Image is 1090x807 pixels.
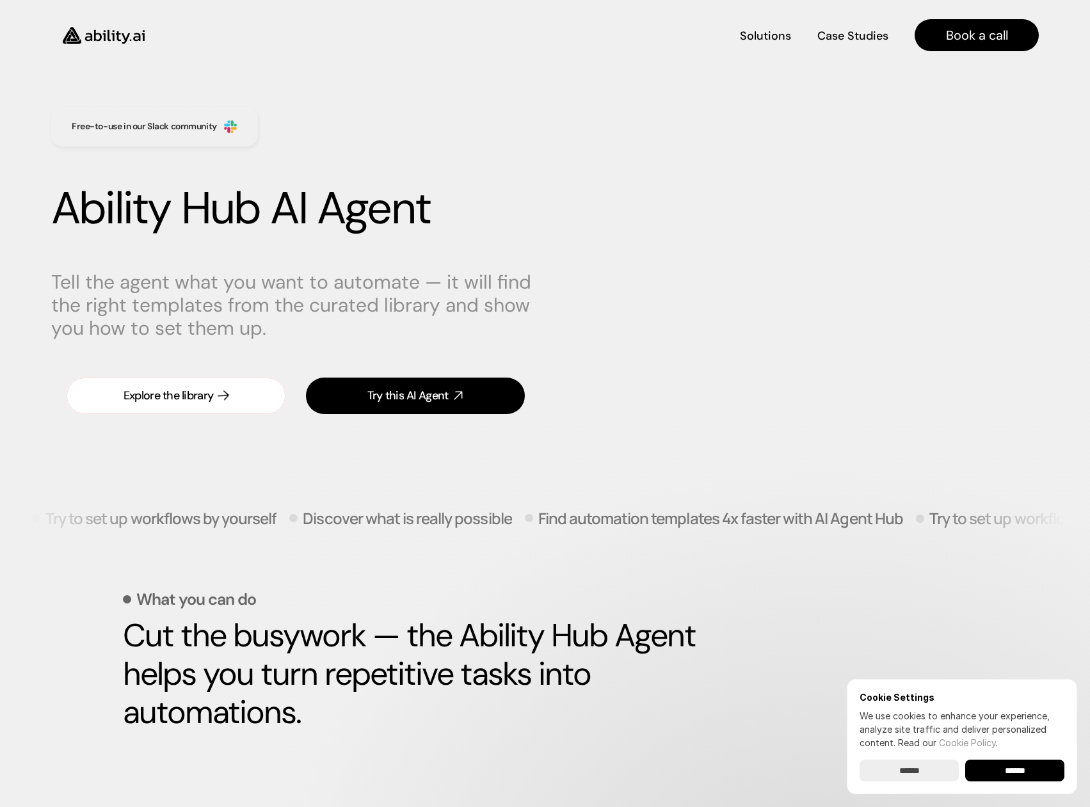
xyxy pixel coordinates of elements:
div: Try this AI Agent [367,388,449,404]
nav: Main navigation [163,19,1039,51]
p: We use cookies to enhance your experience, analyze site traffic and deliver personalized content. [860,709,1064,749]
p: What you can do [136,591,256,607]
h4: Solutions [740,28,791,44]
p: Tell the agent what you want to automate — it will find the right templates from the curated libr... [51,271,538,340]
a: Case Studies [817,24,889,47]
a: Explore the library [67,378,285,414]
h1: Ability Hub AI Agent [51,182,1039,236]
p: Discover what is really possible [303,510,511,525]
p: Try to set up workflows by yourself [45,510,277,525]
a: Book a call [915,19,1039,51]
h2: Cut the busywork — the Ability Hub Agent helps you turn repetitive tasks into automations. [123,616,731,731]
a: Solutions [740,24,791,47]
a: Try this AI Agent [306,378,525,414]
span: Read our . [898,737,998,748]
p: Find automation templates 4x faster with AI Agent Hub [538,510,903,525]
div: Explore the library [124,388,213,404]
a: Cookie Policy [939,737,996,748]
h6: Cookie Settings [860,692,1064,703]
h3: Free-to-use in our Slack community [72,120,217,133]
h4: Case Studies [817,28,888,44]
h4: Book a call [946,26,1008,44]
